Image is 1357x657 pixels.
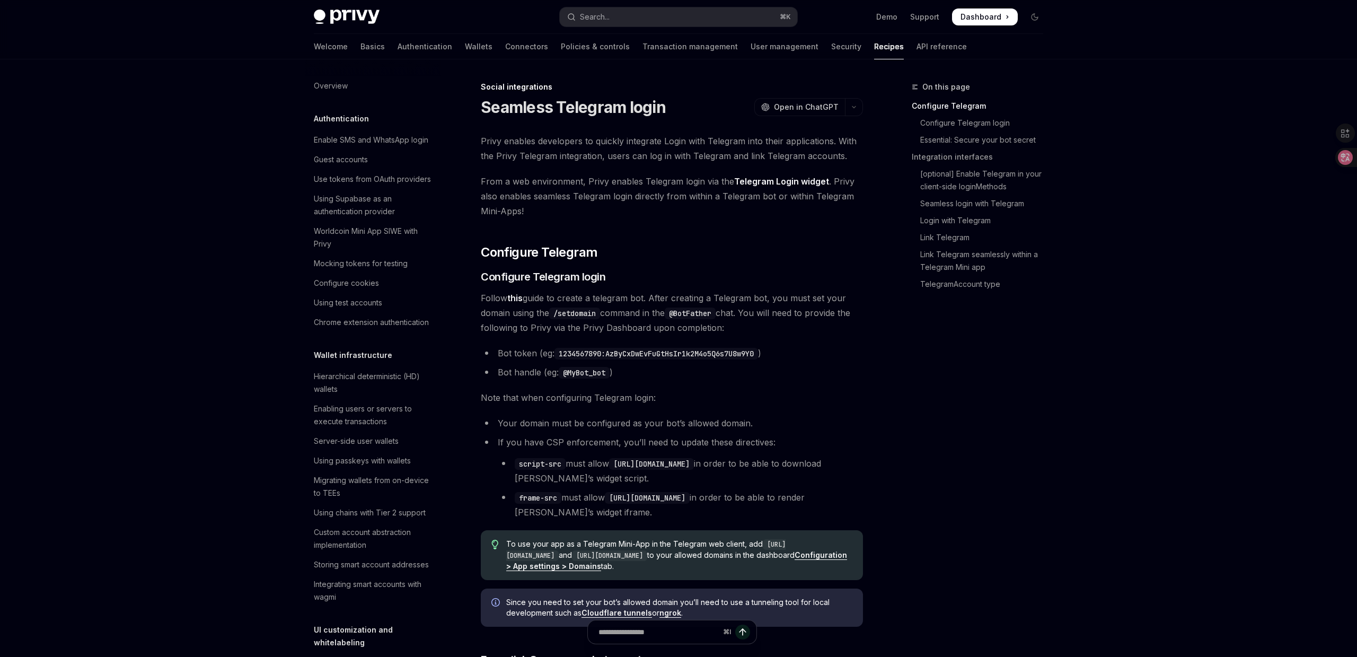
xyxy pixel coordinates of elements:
button: Send message [735,625,750,640]
span: ⌘ K [780,13,791,21]
code: frame-src [515,492,561,504]
a: Hierarchical deterministic (HD) wallets [305,367,441,399]
span: Configure Telegram login [481,269,605,284]
li: Your domain must be configured as your bot’s allowed domain. [481,416,863,431]
div: Using test accounts [314,296,382,309]
a: User management [751,34,818,59]
a: Enabling users or servers to execute transactions [305,399,441,431]
div: Migrating wallets from on-device to TEEs [314,474,435,500]
span: Configure Telegram [481,244,597,261]
button: Open in ChatGPT [754,98,845,116]
span: Follow guide to create a telegram bot. After creating a Telegram bot, you must set your domain us... [481,291,863,335]
code: [URL][DOMAIN_NAME] [506,539,786,561]
div: Enable SMS and WhatsApp login [314,134,428,146]
a: Telegram Login widget [734,176,829,187]
a: Policies & controls [561,34,630,59]
a: Configure Telegram [912,98,1052,115]
a: Overview [305,76,441,95]
code: [URL][DOMAIN_NAME] [609,458,694,470]
a: [optional] Enable Telegram in your client-side loginMethods [912,165,1052,195]
div: Worldcoin Mini App SIWE with Privy [314,225,435,250]
a: Transaction management [642,34,738,59]
div: Overview [314,80,348,92]
div: Search... [580,11,610,23]
span: Open in ChatGPT [774,102,839,112]
div: Using Supabase as an authentication provider [314,192,435,218]
a: Server-side user wallets [305,432,441,451]
a: Login with Telegram [912,212,1052,229]
div: Guest accounts [314,153,368,166]
a: Migrating wallets from on-device to TEEs [305,471,441,503]
a: Guest accounts [305,150,441,169]
h1: Seamless Telegram login [481,98,666,117]
code: /setdomain [549,308,600,319]
a: this [507,293,523,304]
div: Using chains with Tier 2 support [314,506,426,519]
code: @BotFather [665,308,716,319]
a: Support [910,12,939,22]
a: Using chains with Tier 2 support [305,503,441,522]
div: Server-side user wallets [314,435,399,448]
a: Configure Telegram login [912,115,1052,132]
span: On this page [922,81,970,93]
div: Use tokens from OAuth providers [314,173,431,186]
a: Storing smart account addresses [305,555,441,574]
span: Since you need to set your bot’s allowed domain you’ll need to use a tunneling tool for local dev... [506,597,852,618]
a: ngrok [659,608,681,618]
span: Privy enables developers to quickly integrate Login with Telegram into their applications. With t... [481,134,863,163]
a: Essential: Secure your bot secret [912,132,1052,148]
a: Link Telegram [912,229,1052,246]
code: @MyBot_bot [559,367,610,379]
a: Chrome extension authentication [305,313,441,332]
a: Mocking tokens for testing [305,254,441,273]
a: Configure cookies [305,274,441,293]
div: Mocking tokens for testing [314,257,408,270]
a: Custom account abstraction implementation [305,523,441,555]
code: 1234567890:AzByCxDwEvFuGtHsIr1k2M4o5Q6s7U8w9Y0 [554,348,758,360]
code: script-src [515,458,566,470]
button: Open search [560,7,797,27]
a: Welcome [314,34,348,59]
li: must allow in order to be able to download [PERSON_NAME]’s widget script. [498,456,863,486]
span: Note that when configuring Telegram login: [481,390,863,405]
a: Security [831,34,861,59]
a: Recipes [874,34,904,59]
img: dark logo [314,10,380,24]
code: [URL][DOMAIN_NAME] [605,492,690,504]
a: Wallets [465,34,492,59]
li: Bot handle (eg: ) [481,365,863,380]
a: Basics [360,34,385,59]
span: Dashboard [961,12,1001,22]
a: Link Telegram seamlessly within a Telegram Mini app [912,246,1052,276]
a: Demo [876,12,897,22]
span: From a web environment, Privy enables Telegram login via the . Privy also enables seamless Telegr... [481,174,863,218]
input: Ask a question... [598,620,719,644]
code: [URL][DOMAIN_NAME] [572,550,647,561]
a: Cloudflare tunnels [581,608,652,618]
div: Chrome extension authentication [314,316,429,329]
a: Using passkeys with wallets [305,451,441,470]
a: Seamless login with Telegram [912,195,1052,212]
a: TelegramAccount type [912,276,1052,293]
div: Custom account abstraction implementation [314,526,435,551]
a: Authentication [398,34,452,59]
h5: Authentication [314,112,369,125]
a: Using Supabase as an authentication provider [305,189,441,221]
h5: Wallet infrastructure [314,349,392,362]
div: Social integrations [481,82,863,92]
button: Toggle dark mode [1026,8,1043,25]
a: Worldcoin Mini App SIWE with Privy [305,222,441,253]
h5: UI customization and whitelabeling [314,624,441,649]
div: Configure cookies [314,277,379,290]
svg: Tip [491,540,499,549]
div: Hierarchical deterministic (HD) wallets [314,370,435,396]
li: Bot token (eg: ) [481,346,863,361]
li: If you have CSP enforcement, you’ll need to update these directives: [481,435,863,520]
div: Storing smart account addresses [314,558,429,571]
a: Connectors [505,34,548,59]
a: Dashboard [952,8,1018,25]
a: Use tokens from OAuth providers [305,170,441,189]
svg: Info [491,598,502,609]
a: Using test accounts [305,293,441,312]
div: Enabling users or servers to execute transactions [314,402,435,428]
